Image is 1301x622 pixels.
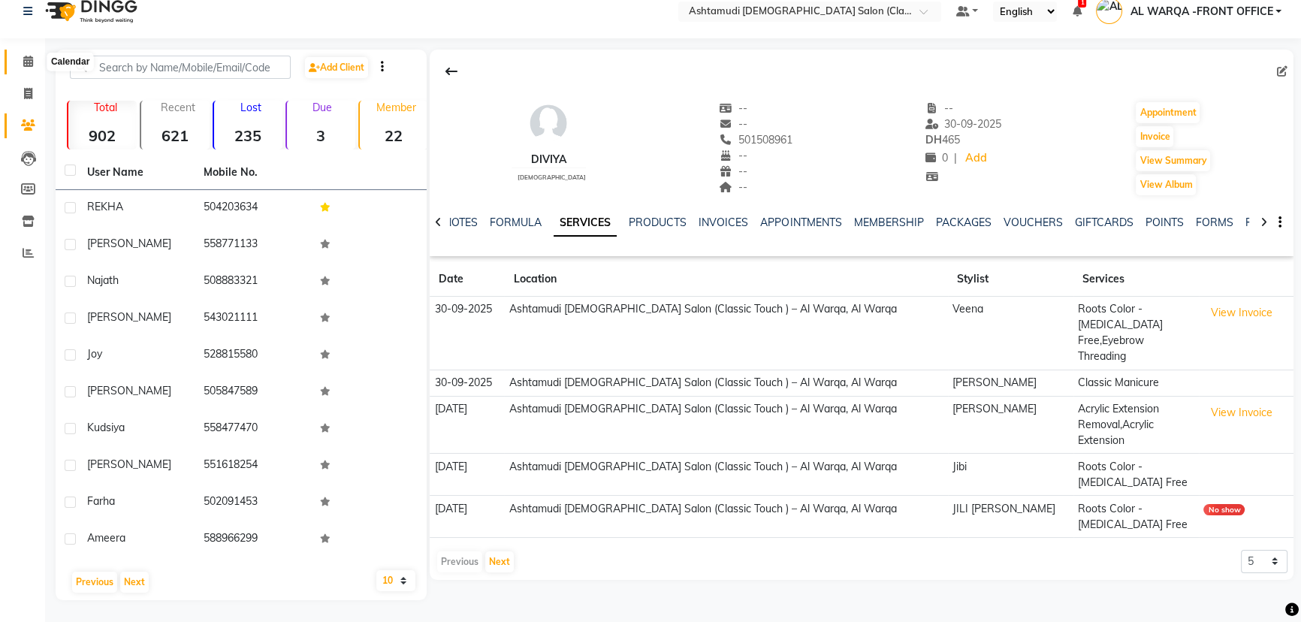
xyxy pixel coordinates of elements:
span: farha [87,494,115,508]
button: Invoice [1136,126,1173,147]
a: NOTES [444,216,478,229]
td: 551618254 [195,448,311,485]
td: 504203634 [195,190,311,227]
a: Add [963,148,989,169]
span: 501508961 [719,133,792,146]
a: POINTS [1145,216,1183,229]
th: User Name [78,155,195,190]
a: FAMILY [1245,216,1281,229]
button: Appointment [1136,102,1200,123]
td: JILI [PERSON_NAME] [948,496,1073,538]
img: avatar [526,101,571,146]
span: joy [87,347,102,361]
button: Previous [72,572,117,593]
td: 558477470 [195,411,311,448]
a: APPOINTMENTS [760,216,841,229]
td: Jibi [948,454,1073,496]
a: GIFTCARDS [1074,216,1133,229]
span: [PERSON_NAME] [87,237,171,250]
th: Mobile No. [195,155,311,190]
p: Total [74,101,137,114]
button: View Invoice [1203,301,1278,325]
span: [DEMOGRAPHIC_DATA] [518,174,586,181]
a: Add Client [305,57,368,78]
th: Services [1073,262,1199,297]
span: najath [87,273,119,287]
a: PRODUCTS [629,216,687,229]
a: FORMS [1195,216,1233,229]
td: Ashtamudi [DEMOGRAPHIC_DATA] Salon (Classic Touch ) – Al Warqa, Al Warqa [504,370,947,396]
td: [DATE] [430,496,504,538]
div: Calendar [47,53,93,71]
td: 30-09-2025 [430,297,504,370]
strong: 235 [214,126,282,145]
strong: 3 [287,126,355,145]
td: 502091453 [195,485,311,521]
span: [PERSON_NAME] [87,457,171,471]
td: 505847589 [195,374,311,411]
button: Next [485,551,514,572]
td: 543021111 [195,300,311,337]
span: 465 [925,133,960,146]
td: Roots Color - [MEDICAL_DATA] Free [1073,496,1199,538]
span: | [954,150,957,166]
td: 588966299 [195,521,311,558]
p: Member [366,101,428,114]
span: [PERSON_NAME] [87,310,171,324]
strong: 22 [360,126,428,145]
span: -- [719,101,747,115]
span: [PERSON_NAME] [87,384,171,397]
p: Recent [147,101,210,114]
td: 508883321 [195,264,311,300]
td: Classic Manicure [1073,370,1199,396]
td: [DATE] [430,396,504,454]
a: SERVICES [554,210,617,237]
span: AL WARQA -FRONT OFFICE [1130,4,1272,20]
td: [PERSON_NAME] [948,370,1073,396]
a: MEMBERSHIP [853,216,923,229]
td: Veena [948,297,1073,370]
td: 528815580 [195,337,311,374]
button: View Album [1136,174,1196,195]
div: No show [1203,504,1245,515]
td: 558771133 [195,227,311,264]
td: [PERSON_NAME] [948,396,1073,454]
span: ameera [87,531,125,545]
span: 30-09-2025 [925,117,1002,131]
th: Date [430,262,504,297]
th: Location [504,262,947,297]
th: Stylist [948,262,1073,297]
td: 30-09-2025 [430,370,504,396]
button: View Invoice [1203,401,1278,424]
div: DIVIYA [512,152,586,168]
span: -- [925,101,954,115]
strong: 621 [141,126,210,145]
button: Next [120,572,149,593]
td: Ashtamudi [DEMOGRAPHIC_DATA] Salon (Classic Touch ) – Al Warqa, Al Warqa [504,454,947,496]
span: -- [719,149,747,162]
td: Ashtamudi [DEMOGRAPHIC_DATA] Salon (Classic Touch ) – Al Warqa, Al Warqa [504,297,947,370]
span: -- [719,180,747,194]
a: INVOICES [699,216,748,229]
td: Roots Color - [MEDICAL_DATA] Free [1073,454,1199,496]
span: -- [719,165,747,178]
div: Back to Client [436,57,467,86]
td: Roots Color - [MEDICAL_DATA] Free,Eyebrow Threading [1073,297,1199,370]
span: REKHA [87,200,123,213]
td: Ashtamudi [DEMOGRAPHIC_DATA] Salon (Classic Touch ) – Al Warqa, Al Warqa [504,496,947,538]
a: PACKAGES [935,216,991,229]
a: FORMULA [490,216,542,229]
input: Search by Name/Mobile/Email/Code [70,56,291,79]
span: DH [925,133,942,146]
p: Lost [220,101,282,114]
span: 0 [925,151,948,165]
td: Acrylic Extension Removal,Acrylic Extension [1073,396,1199,454]
button: View Summary [1136,150,1210,171]
span: -- [719,117,747,131]
strong: 902 [68,126,137,145]
a: VOUCHERS [1003,216,1062,229]
td: Ashtamudi [DEMOGRAPHIC_DATA] Salon (Classic Touch ) – Al Warqa, Al Warqa [504,396,947,454]
span: kudsiya [87,421,125,434]
a: 1 [1072,5,1081,18]
td: [DATE] [430,454,504,496]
